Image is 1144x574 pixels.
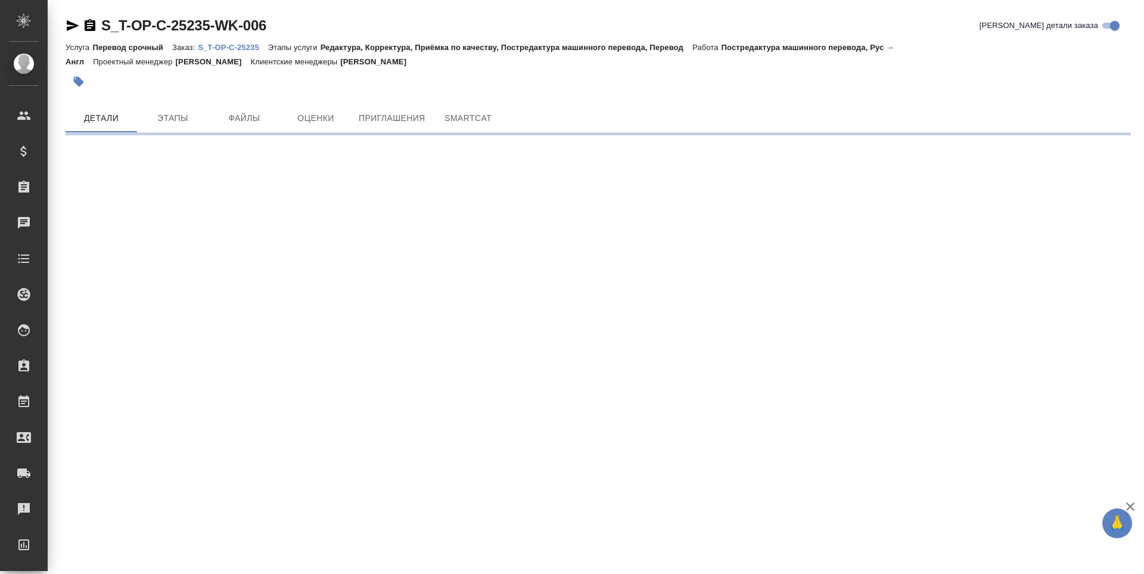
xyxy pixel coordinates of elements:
[216,111,273,126] span: Файлы
[321,43,692,52] p: Редактура, Корректура, Приёмка по качеству, Постредактура машинного перевода, Перевод
[66,18,80,33] button: Скопировать ссылку для ЯМессенджера
[66,69,92,95] button: Добавить тэг
[172,43,198,52] p: Заказ:
[1107,511,1127,536] span: 🙏
[66,43,92,52] p: Услуга
[359,111,425,126] span: Приглашения
[92,43,172,52] p: Перевод срочный
[144,111,201,126] span: Этапы
[73,111,130,126] span: Детали
[340,57,415,66] p: [PERSON_NAME]
[198,43,268,52] p: S_T-OP-C-25235
[287,111,344,126] span: Оценки
[251,57,341,66] p: Клиентские менеджеры
[101,17,266,33] a: S_T-OP-C-25235-WK-006
[268,43,321,52] p: Этапы услуги
[440,111,497,126] span: SmartCat
[1102,508,1132,538] button: 🙏
[83,18,97,33] button: Скопировать ссылку
[176,57,251,66] p: [PERSON_NAME]
[93,57,175,66] p: Проектный менеджер
[980,20,1098,32] span: [PERSON_NAME] детали заказа
[198,42,268,52] a: S_T-OP-C-25235
[692,43,722,52] p: Работа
